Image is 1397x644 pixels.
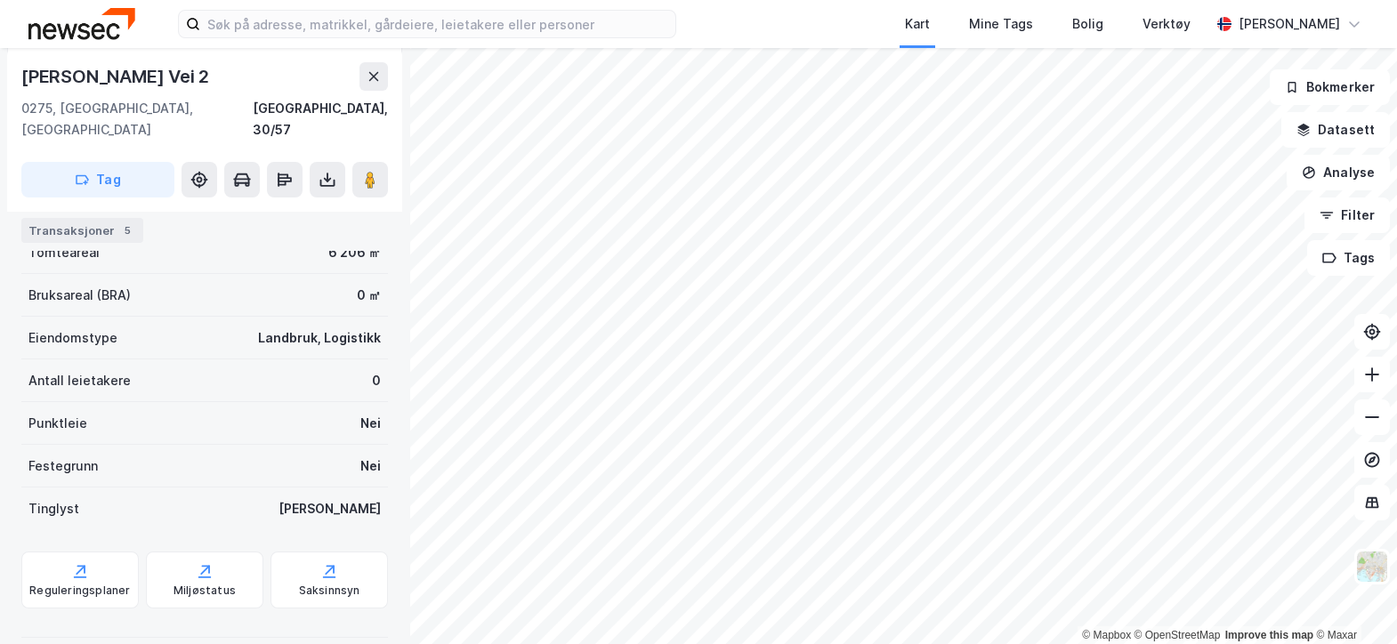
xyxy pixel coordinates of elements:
div: Kontrollprogram for chat [1308,559,1397,644]
div: Tomteareal [28,242,100,263]
div: Festegrunn [28,455,98,477]
img: newsec-logo.f6e21ccffca1b3a03d2d.png [28,8,135,39]
button: Filter [1304,197,1390,233]
button: Bokmerker [1270,69,1390,105]
button: Analyse [1287,155,1390,190]
div: Miljøstatus [174,584,236,598]
div: 5 [118,221,136,239]
div: 6 206 ㎡ [328,242,381,263]
div: Bolig [1072,13,1103,35]
div: [PERSON_NAME] [1239,13,1340,35]
div: Tinglyst [28,498,79,519]
a: OpenStreetMap [1135,629,1221,641]
div: Mine Tags [969,13,1033,35]
img: Z [1355,550,1389,584]
div: 0 ㎡ [357,285,381,306]
div: Kart [905,13,930,35]
div: 0275, [GEOGRAPHIC_DATA], [GEOGRAPHIC_DATA] [21,98,253,141]
div: [PERSON_NAME] Vei 2 [21,62,213,91]
a: Improve this map [1225,629,1313,641]
input: Søk på adresse, matrikkel, gårdeiere, leietakere eller personer [200,11,675,37]
div: Verktøy [1143,13,1191,35]
div: Antall leietakere [28,370,131,391]
div: Saksinnsyn [299,584,360,598]
button: Tags [1307,240,1390,276]
div: Eiendomstype [28,327,117,349]
div: Landbruk, Logistikk [258,327,381,349]
div: [GEOGRAPHIC_DATA], 30/57 [253,98,388,141]
button: Tag [21,162,174,197]
div: Bruksareal (BRA) [28,285,131,306]
div: Nei [360,455,381,477]
div: [PERSON_NAME] [279,498,381,519]
a: Mapbox [1082,629,1131,641]
div: 0 [372,370,381,391]
div: Reguleringsplaner [29,584,130,598]
button: Datasett [1281,112,1390,148]
div: Transaksjoner [21,218,143,243]
div: Nei [360,413,381,434]
iframe: Chat Widget [1308,559,1397,644]
div: Punktleie [28,413,87,434]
